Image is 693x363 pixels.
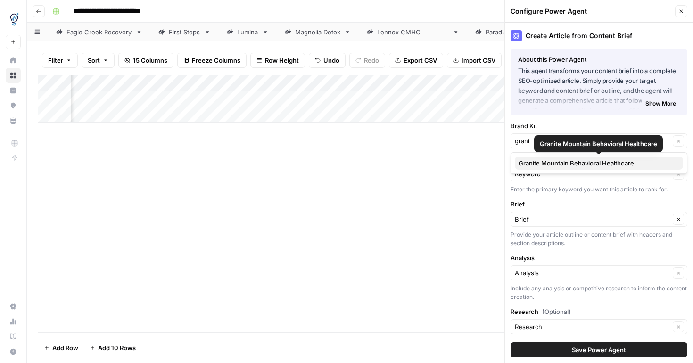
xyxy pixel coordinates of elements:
a: First Steps [150,23,219,41]
a: Home [6,53,21,68]
input: First Steps Recovery [515,136,670,146]
span: Redo [364,56,379,65]
input: Analysis [515,268,670,278]
a: Usage [6,314,21,329]
input: Brief [515,214,670,224]
span: Sort [88,56,100,65]
span: Freeze Columns [192,56,240,65]
a: Paradiso Recovery [467,23,559,41]
button: Sort [82,53,115,68]
div: Provide your article outline or content brief with headers and section descriptions. [511,231,687,247]
button: Add 10 Rows [84,340,141,355]
span: Save Power Agent [572,345,626,355]
div: About this Power Agent [518,55,680,64]
span: Granite Mountain Behavioral Healthcare [519,158,676,168]
a: Magnolia Detox [277,23,359,41]
div: Paradiso Recovery [486,27,541,37]
a: Eagle Creek Recovery [48,23,150,41]
span: Add 10 Rows [98,343,136,353]
p: This agent transforms your content brief into a complete, SEO-optimized article. Simply provide y... [518,66,680,106]
span: Show More [645,99,676,108]
div: Create Article from Content Brief [511,30,687,41]
span: Row Height [265,56,299,65]
button: Undo [309,53,346,68]
button: Freeze Columns [177,53,247,68]
button: 15 Columns [118,53,173,68]
button: Show More [642,98,680,110]
label: Analysis [511,253,687,263]
button: Workspace: TDI Content Team [6,8,21,31]
span: Export CSV [404,56,437,65]
div: Lumina [237,27,258,37]
div: Granite Mountain Behavioral Healthcare [540,139,657,148]
div: Eagle Creek Recovery [66,27,132,37]
button: Add Row [38,340,84,355]
span: Add Row [52,343,78,353]
span: (Optional) [542,307,571,316]
span: Undo [323,56,339,65]
a: Learning Hub [6,329,21,344]
div: Magnolia Detox [295,27,340,37]
a: [PERSON_NAME] CMHC [359,23,467,41]
label: Brand Kit [511,121,687,131]
a: Lumina [219,23,277,41]
div: First Steps [169,27,200,37]
a: Opportunities [6,98,21,113]
div: Enter the primary keyword you want this article to rank for. [511,185,687,194]
div: [PERSON_NAME] CMHC [377,27,449,37]
input: Keyword [515,169,670,179]
span: Filter [48,56,63,65]
button: Redo [349,53,385,68]
button: Import CSV [447,53,502,68]
label: Research [511,307,687,316]
input: Research [515,322,670,331]
a: Your Data [6,113,21,128]
a: Insights [6,83,21,98]
button: Save Power Agent [511,342,687,357]
button: Filter [42,53,78,68]
a: Settings [6,299,21,314]
span: 15 Columns [133,56,167,65]
a: Browse [6,68,21,83]
label: Brief [511,199,687,209]
button: Row Height [250,53,305,68]
button: Help + Support [6,344,21,359]
span: Import CSV [462,56,495,65]
button: Export CSV [389,53,443,68]
div: Include any analysis or competitive research to inform the content creation. [511,284,687,301]
img: TDI Content Team Logo [6,11,23,28]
